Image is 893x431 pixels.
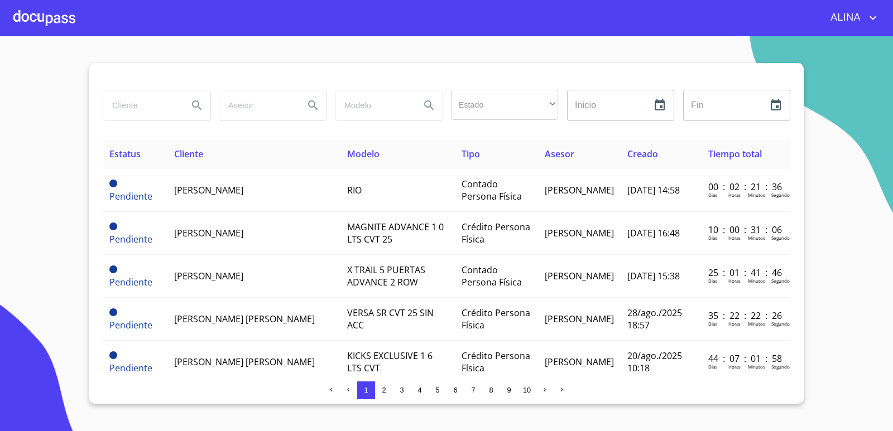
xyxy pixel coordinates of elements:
p: Dias [708,235,717,241]
span: [PERSON_NAME] [545,356,614,368]
button: Search [416,92,443,119]
p: Minutos [748,364,765,370]
span: Pendiente [109,308,117,316]
p: Segundos [771,364,792,370]
span: Pendiente [109,362,152,374]
span: 2 [382,386,386,394]
button: Search [300,92,327,119]
span: Pendiente [109,233,152,245]
p: Horas [728,278,741,284]
span: RIO [347,184,362,196]
p: Minutos [748,278,765,284]
button: Search [184,92,210,119]
span: [PERSON_NAME] [545,313,614,325]
span: [DATE] 15:38 [627,270,680,282]
span: Pendiente [109,265,117,273]
span: 10 [523,386,531,394]
p: Minutos [748,235,765,241]
span: 4 [417,386,421,394]
p: 35 : 22 : 22 : 26 [708,309,784,322]
span: Contado Persona Física [462,264,522,288]
p: Dias [708,364,717,370]
input: search [335,90,411,120]
span: [DATE] 16:48 [627,227,680,239]
p: Dias [708,321,717,327]
p: Dias [708,278,717,284]
span: Tipo [462,148,480,160]
p: 25 : 01 : 41 : 46 [708,267,784,279]
span: X TRAIL 5 PUERTAS ADVANCE 2 ROW [347,264,425,288]
span: 5 [435,386,439,394]
span: [PERSON_NAME] [545,184,614,196]
span: [PERSON_NAME] [545,227,614,239]
p: Minutos [748,192,765,198]
p: 44 : 07 : 01 : 58 [708,352,784,365]
button: 10 [518,381,536,399]
p: 10 : 00 : 31 : 06 [708,224,784,236]
span: [DATE] 14:58 [627,184,680,196]
span: 6 [453,386,457,394]
span: Pendiente [109,351,117,359]
span: 7 [471,386,475,394]
span: MAGNITE ADVANCE 1 0 LTS CVT 25 [347,221,444,245]
span: Creado [627,148,658,160]
span: 1 [364,386,368,394]
span: Pendiente [109,180,117,187]
button: 5 [429,381,446,399]
p: Dias [708,192,717,198]
span: VERSA SR CVT 25 SIN ACC [347,307,434,331]
p: Horas [728,321,741,327]
span: Contado Persona Física [462,178,522,202]
div: ​ [451,90,558,120]
button: account of current user [822,9,880,27]
span: Asesor [545,148,574,160]
span: Crédito Persona Física [462,221,530,245]
button: 2 [375,381,393,399]
button: 3 [393,381,411,399]
span: [PERSON_NAME] [PERSON_NAME] [174,313,315,325]
span: 9 [507,386,511,394]
p: Minutos [748,321,765,327]
span: Modelo [347,148,380,160]
p: Horas [728,364,741,370]
span: [PERSON_NAME] [PERSON_NAME] [174,356,315,368]
button: 9 [500,381,518,399]
span: [PERSON_NAME] [174,270,243,282]
span: Pendiente [109,190,152,202]
span: [PERSON_NAME] [545,270,614,282]
span: KICKS EXCLUSIVE 1 6 LTS CVT [347,350,433,374]
span: [PERSON_NAME] [174,227,243,239]
p: Segundos [771,192,792,198]
span: Estatus [109,148,141,160]
span: [PERSON_NAME] [174,184,243,196]
span: Cliente [174,148,203,160]
p: Segundos [771,278,792,284]
p: Segundos [771,235,792,241]
p: Segundos [771,321,792,327]
span: 28/ago./2025 18:57 [627,307,682,331]
input: search [219,90,295,120]
span: Pendiente [109,319,152,331]
span: 20/ago./2025 10:18 [627,350,682,374]
input: search [103,90,179,120]
span: Tiempo total [708,148,762,160]
button: 4 [411,381,429,399]
p: Horas [728,192,741,198]
p: Horas [728,235,741,241]
span: 8 [489,386,493,394]
button: 8 [482,381,500,399]
span: Crédito Persona Física [462,350,530,374]
span: Pendiente [109,222,117,230]
span: Crédito Persona Física [462,307,530,331]
span: ALINA [822,9,866,27]
button: 6 [446,381,464,399]
button: 1 [357,381,375,399]
span: Pendiente [109,276,152,288]
span: 3 [400,386,404,394]
button: 7 [464,381,482,399]
p: 00 : 02 : 21 : 36 [708,181,784,193]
